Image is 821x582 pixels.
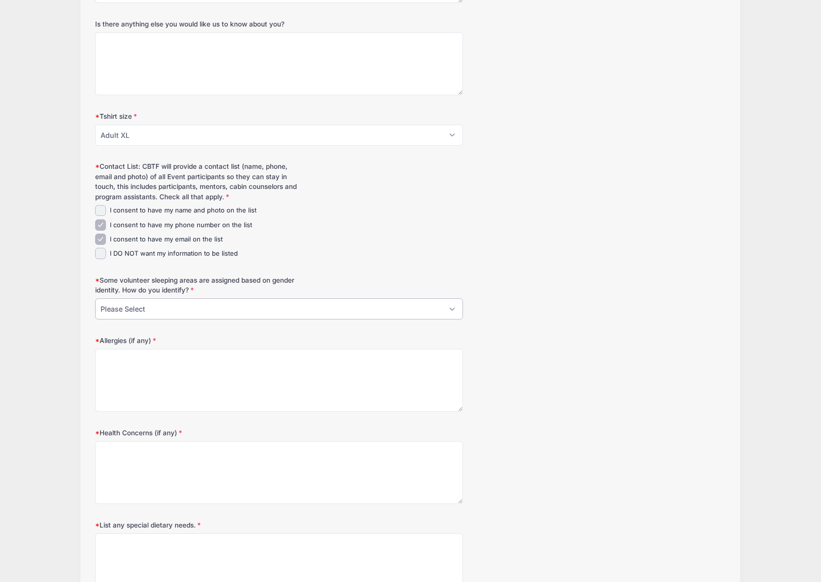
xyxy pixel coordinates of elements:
[95,336,306,345] label: Allergies (if any)
[95,275,306,295] label: Some volunteer sleeping areas are assigned based on gender identity. How do you identify?
[95,19,306,29] label: Is there anything else you would like us to know about you?
[110,235,223,244] label: I consent to have my email on the list
[110,206,257,215] label: I consent to have my name and photo on the list
[95,161,306,202] label: Contact List: CBTF will provide a contact list (name, phone, email and photo) of all Event partic...
[110,249,238,259] label: I DO NOT want my information to be listed
[110,220,252,230] label: I consent to have my phone number on the list
[95,111,306,121] label: Tshirt size
[95,520,306,530] label: List any special dietary needs.
[95,428,306,438] label: Health Concerns (if any)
